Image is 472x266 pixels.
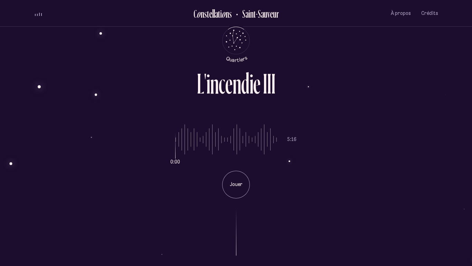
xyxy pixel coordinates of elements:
[34,10,43,17] button: volume audio
[214,8,215,19] div: l
[227,181,245,188] p: Jouer
[263,69,267,98] div: I
[229,8,232,19] div: s
[221,8,226,19] div: o
[226,8,229,19] div: n
[220,8,222,19] div: i
[271,69,275,98] div: I
[219,69,225,98] div: c
[225,54,248,63] tspan: Quartiers
[215,8,218,19] div: a
[206,69,210,98] div: i
[197,69,204,98] div: L
[222,171,250,198] button: Jouer
[237,8,279,19] h2: Saint-Sauveur
[212,8,214,19] div: l
[204,69,206,98] div: '
[201,8,204,19] div: n
[391,10,411,16] span: À propos
[197,8,201,19] div: o
[421,10,438,16] span: Crédits
[210,69,219,98] div: n
[249,69,253,98] div: i
[421,5,438,21] button: Crédits
[193,8,197,19] div: C
[209,8,212,19] div: e
[233,69,241,98] div: n
[253,69,261,98] div: e
[204,8,207,19] div: s
[232,8,279,19] button: Retour au Quartier
[241,69,249,98] div: d
[216,27,256,62] button: Retour au menu principal
[287,136,296,143] p: 5:16
[267,69,271,98] div: I
[207,8,209,19] div: t
[225,69,233,98] div: e
[218,8,220,19] div: t
[391,5,411,21] button: À propos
